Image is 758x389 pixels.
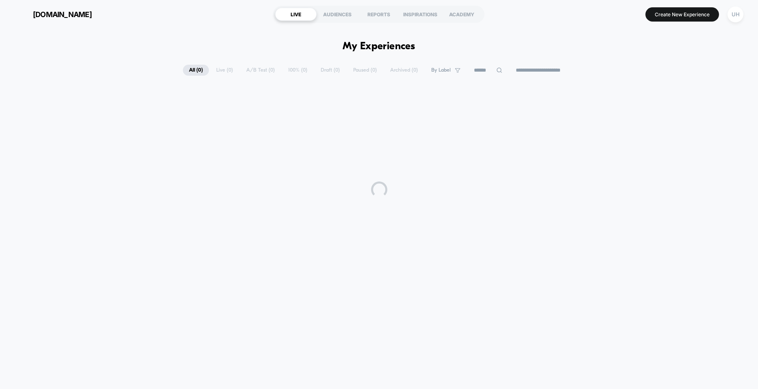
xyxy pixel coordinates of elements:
span: [DOMAIN_NAME] [33,10,92,19]
span: By Label [431,67,451,73]
div: ACADEMY [441,8,482,21]
div: REPORTS [358,8,400,21]
div: LIVE [275,8,317,21]
button: [DOMAIN_NAME] [12,8,94,21]
h1: My Experiences [343,41,415,52]
button: Create New Experience [645,7,719,22]
div: AUDIENCES [317,8,358,21]
div: INSPIRATIONS [400,8,441,21]
div: UH [728,7,743,22]
span: All ( 0 ) [183,65,209,76]
button: UH [725,6,746,23]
